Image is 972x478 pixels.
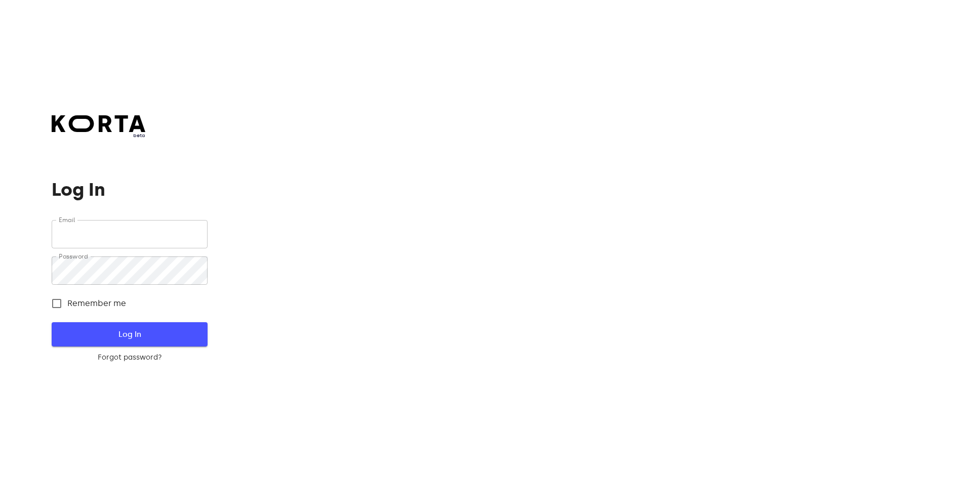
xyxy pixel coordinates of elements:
[52,322,207,346] button: Log In
[52,180,207,200] h1: Log In
[52,353,207,363] a: Forgot password?
[67,297,126,310] span: Remember me
[52,115,145,139] a: beta
[52,115,145,132] img: Korta
[52,132,145,139] span: beta
[68,328,191,341] span: Log In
